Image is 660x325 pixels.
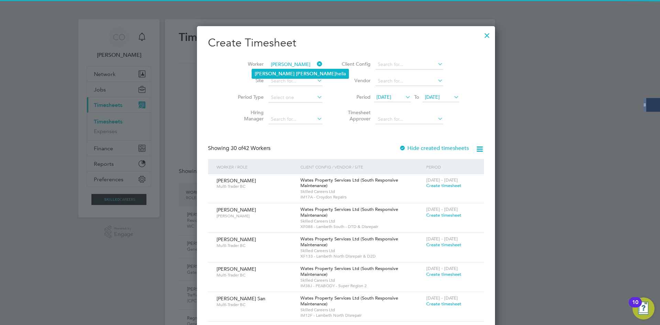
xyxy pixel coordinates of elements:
[425,94,440,100] span: [DATE]
[231,145,243,152] span: 30 of
[300,248,423,253] span: Skilled Careers Ltd
[217,266,256,272] span: [PERSON_NAME]
[300,266,398,277] span: Wates Property Services Ltd (South Responsive Maintenance)
[632,302,638,311] div: 10
[208,36,484,50] h2: Create Timesheet
[300,206,398,218] span: Wates Property Services Ltd (South Responsive Maintenance)
[300,313,423,318] span: IM12F - Lambeth North Disrepair
[255,71,295,77] b: [PERSON_NAME]
[426,212,461,218] span: Create timesheet
[376,94,391,100] span: [DATE]
[426,206,458,212] span: [DATE] - [DATE]
[300,189,423,194] span: Skilled Careers Ltd
[268,60,322,69] input: Search for...
[231,145,271,152] span: 42 Workers
[300,218,423,224] span: Skilled Careers Ltd
[233,61,264,67] label: Worker
[340,109,371,122] label: Timesheet Approver
[299,159,425,175] div: Client Config / Vendor / Site
[340,61,371,67] label: Client Config
[375,60,443,69] input: Search for...
[426,183,461,188] span: Create timesheet
[300,194,423,200] span: IM17A - Croydon Repairs
[426,295,458,301] span: [DATE] - [DATE]
[426,266,458,271] span: [DATE] - [DATE]
[208,145,272,152] div: Showing
[412,93,421,101] span: To
[252,69,349,78] li: hella
[215,159,299,175] div: Worker / Role
[217,302,295,307] span: Multi-Trader BC
[426,271,461,277] span: Create timesheet
[375,76,443,86] input: Search for...
[233,109,264,122] label: Hiring Manager
[399,145,469,152] label: Hide created timesheets
[296,71,336,77] b: [PERSON_NAME]
[632,297,654,319] button: Open Resource Center, 10 new notifications
[426,177,458,183] span: [DATE] - [DATE]
[300,307,423,313] span: Skilled Careers Ltd
[217,177,256,184] span: [PERSON_NAME]
[300,278,423,283] span: Skilled Careers Ltd
[300,224,423,229] span: XF088 - Lambeth South - DTD & Disrepair
[217,236,256,242] span: [PERSON_NAME]
[300,295,398,307] span: Wates Property Services Ltd (South Responsive Maintenance)
[426,242,461,248] span: Create timesheet
[425,159,477,175] div: Period
[217,295,265,302] span: [PERSON_NAME] San
[340,94,371,100] label: Period
[217,243,295,248] span: Multi-Trader BC
[268,76,322,86] input: Search for...
[300,283,423,289] span: IM38J - PEABODY - Super Region 2
[300,177,398,189] span: Wates Property Services Ltd (South Responsive Maintenance)
[268,93,322,102] input: Select one
[233,94,264,100] label: Period Type
[426,301,461,307] span: Create timesheet
[217,213,295,219] span: [PERSON_NAME]
[217,272,295,278] span: Multi-Trader BC
[375,115,443,124] input: Search for...
[340,77,371,84] label: Vendor
[426,236,458,242] span: [DATE] - [DATE]
[300,253,423,259] span: XF133 - Lambeth North Disrepair & D2D
[268,115,322,124] input: Search for...
[217,184,295,189] span: Multi-Trader BC
[300,236,398,248] span: Wates Property Services Ltd (South Responsive Maintenance)
[233,77,264,84] label: Site
[217,207,256,213] span: [PERSON_NAME]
